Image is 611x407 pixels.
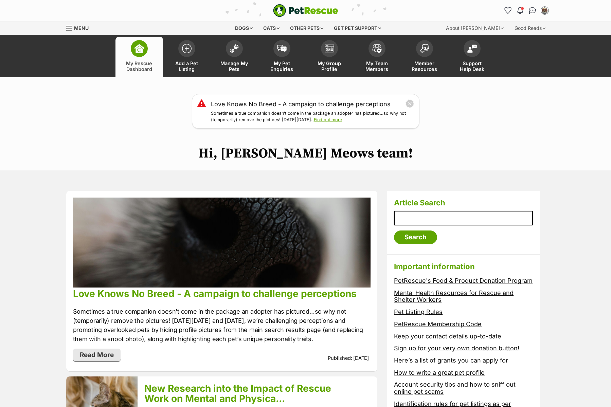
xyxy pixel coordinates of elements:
[394,345,519,352] a: Sign up for your very own donation button!
[230,44,239,53] img: manage-my-pets-icon-02211641906a0b7f246fdf0571729dbe1e7629f14944591b6c1af311fb30b64b.svg
[441,21,508,35] div: About [PERSON_NAME]
[401,37,448,77] a: Member Resources
[314,60,345,72] span: My Group Profile
[306,37,353,77] a: My Group Profile
[362,60,392,72] span: My Team Members
[267,60,297,72] span: My Pet Enquiries
[74,25,89,31] span: Menu
[258,21,284,35] div: Cats
[541,7,548,14] img: Natasha Boehm profile pic
[163,37,211,77] a: Add a Pet Listing
[124,60,155,72] span: My Rescue Dashboard
[394,230,437,244] input: Search
[328,354,369,362] p: Published: [DATE]
[230,21,257,35] div: Dogs
[73,288,357,299] a: Love Knows No Breed - A campaign to challenge perceptions
[529,7,536,14] img: chat-41dd97257d64d25036548639549fe6c8038ab92f7586957e7f3b1b290dea8141.svg
[394,198,533,207] h3: Article Search
[394,262,533,271] h3: Important information
[517,7,523,14] img: notifications-46538b983faf8c2785f20acdc204bb7945ddae34d4c08c2a6579f10ce5e182be.svg
[394,381,516,395] a: Account security tips and how to sniff out online pet scams
[503,5,550,16] ul: Account quick links
[394,289,514,303] a: Mental Health Resources for Rescue and Shelter Workers
[394,357,508,364] a: Here’s a list of grants you can apply for
[394,369,485,376] a: How to write a great pet profile
[211,99,391,109] a: Love Knows No Breed - A campaign to challenge perceptions
[394,320,482,328] a: PetRescue Membership Code
[182,44,192,53] img: add-pet-listing-icon-0afa8454b4691262ce3f59096e99ab1cd57d4a30225e0717b998d2c9b9846f56.svg
[277,45,287,52] img: pet-enquiries-icon-7e3ad2cf08bfb03b45e93fb7055b45f3efa6380592205ae92323e6603595dc1f.svg
[409,60,440,72] span: Member Resources
[273,4,338,17] a: PetRescue
[144,383,331,404] a: New Research into the Impact of Rescue Work on Mental and Physica...
[172,60,202,72] span: Add a Pet Listing
[406,99,414,108] button: close
[353,37,401,77] a: My Team Members
[467,44,477,53] img: help-desk-icon-fdf02630f3aa405de69fd3d07c3f3aa587a6932b1a1747fa1d2bba05be0121f9.svg
[285,21,328,35] div: Other pets
[219,60,250,72] span: Manage My Pets
[510,21,550,35] div: Good Reads
[73,198,371,288] img: qlpmmvihh7jrrcblay3l.jpg
[258,37,306,77] a: My Pet Enquiries
[539,5,550,16] button: My account
[448,37,496,77] a: Support Help Desk
[329,21,386,35] div: Get pet support
[314,117,342,122] a: Find out more
[134,44,144,53] img: dashboard-icon-eb2f2d2d3e046f16d808141f083e7271f6b2e854fb5c12c21221c1fb7104beca.svg
[273,4,338,17] img: logo-e224e6f780fb5917bec1dbf3a21bbac754714ae5b6737aabdf751b685950b380.svg
[211,110,414,123] p: Sometimes a true companion doesn’t come in the package an adopter has pictured…so why not (tempor...
[394,333,501,340] a: Keep your contact details up-to-date
[420,44,429,53] img: member-resources-icon-8e73f808a243e03378d46382f2149f9095a855e16c252ad45f914b54edf8863c.svg
[527,5,538,16] a: Conversations
[503,5,514,16] a: Favourites
[211,37,258,77] a: Manage My Pets
[73,349,121,362] a: Read More
[394,277,533,284] a: PetRescue's Food & Product Donation Program
[66,21,93,34] a: Menu
[394,308,443,315] a: Pet Listing Rules
[372,44,382,53] img: team-members-icon-5396bd8760b3fe7c0b43da4ab00e1e3bb1a5d9ba89233759b79545d2d3fc5d0d.svg
[457,60,487,72] span: Support Help Desk
[515,5,526,16] button: Notifications
[325,44,334,53] img: group-profile-icon-3fa3cf56718a62981997c0bc7e787c4b2cf8bcc04b72c1350f741eb67cf2f40e.svg
[73,307,371,344] p: Sometimes a true companion doesn’t come in the package an adopter has pictured…so why not (tempor...
[115,37,163,77] a: My Rescue Dashboard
